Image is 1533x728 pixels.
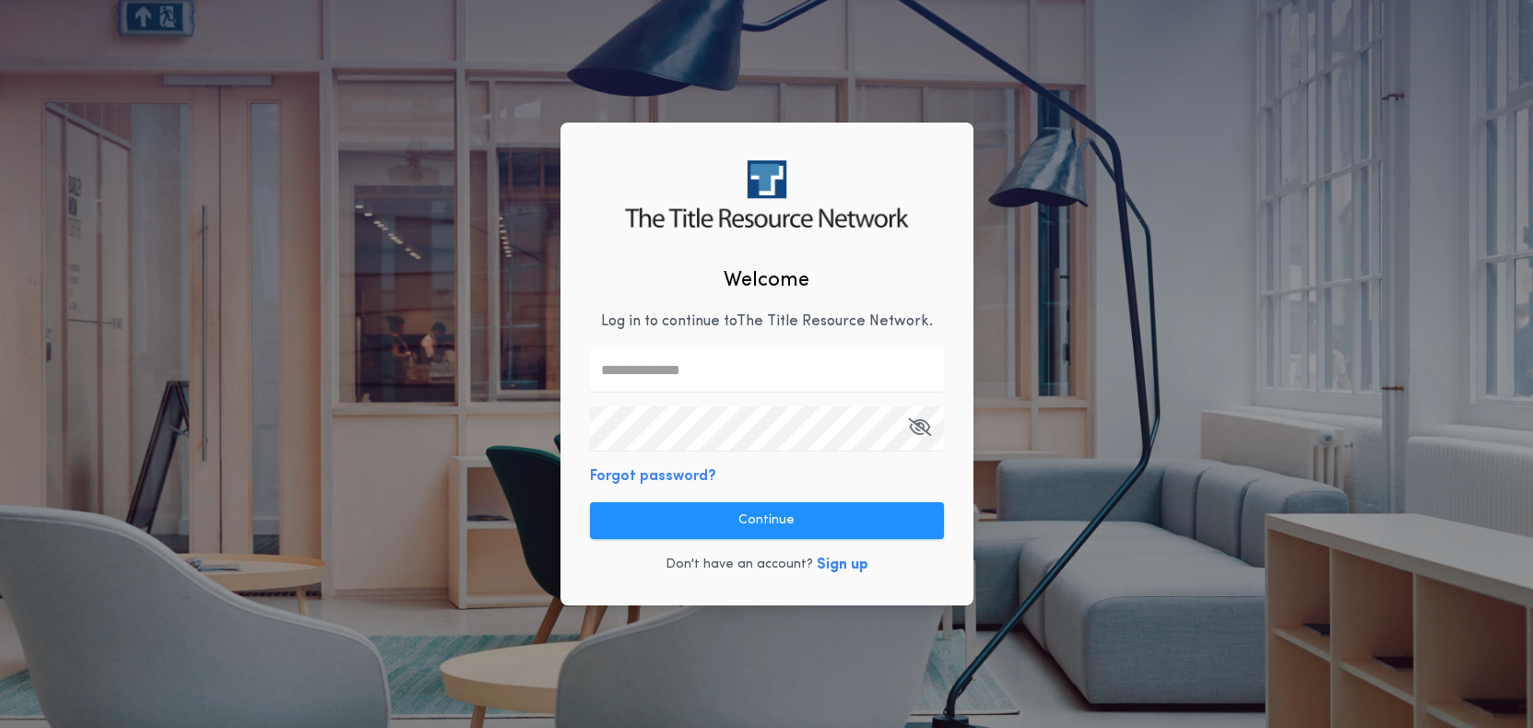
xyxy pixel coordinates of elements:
[817,554,868,576] button: Sign up
[625,160,908,228] img: logo
[724,265,809,296] h2: Welcome
[601,311,933,333] p: Log in to continue to The Title Resource Network .
[590,502,944,539] button: Continue
[666,556,813,574] p: Don't have an account?
[590,465,716,487] button: Forgot password?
